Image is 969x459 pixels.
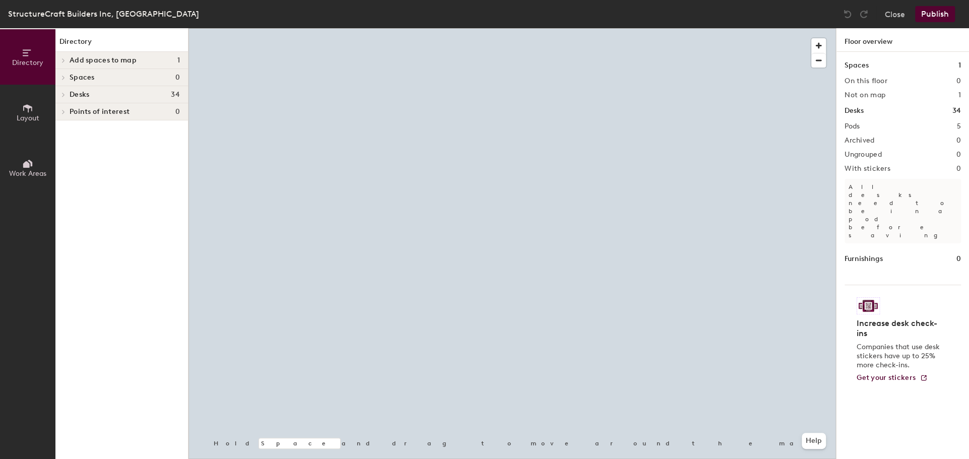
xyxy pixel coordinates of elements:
[885,6,905,22] button: Close
[175,74,180,82] span: 0
[55,36,188,52] h1: Directory
[802,433,826,449] button: Help
[70,108,130,116] span: Points of interest
[956,77,961,85] h2: 0
[845,165,890,173] h2: With stickers
[859,9,869,19] img: Redo
[952,105,961,116] h1: 34
[171,91,180,99] span: 34
[857,297,880,314] img: Sticker logo
[17,114,39,122] span: Layout
[956,253,961,265] h1: 0
[177,56,180,64] span: 1
[70,91,89,99] span: Desks
[915,6,955,22] button: Publish
[958,91,961,99] h2: 1
[857,374,928,382] a: Get your stickers
[9,169,46,178] span: Work Areas
[843,9,853,19] img: Undo
[956,137,961,145] h2: 0
[845,179,961,243] p: All desks need to be in a pod before saving
[12,58,43,67] span: Directory
[958,60,961,71] h1: 1
[857,318,943,339] h4: Increase desk check-ins
[845,77,887,85] h2: On this floor
[857,343,943,370] p: Companies that use desk stickers have up to 25% more check-ins.
[956,151,961,159] h2: 0
[70,74,95,82] span: Spaces
[836,28,969,52] h1: Floor overview
[845,91,885,99] h2: Not on map
[857,373,916,382] span: Get your stickers
[845,105,864,116] h1: Desks
[845,60,869,71] h1: Spaces
[957,122,961,130] h2: 5
[8,8,199,20] div: StructureCraft Builders Inc, [GEOGRAPHIC_DATA]
[70,56,137,64] span: Add spaces to map
[845,122,860,130] h2: Pods
[845,151,882,159] h2: Ungrouped
[956,165,961,173] h2: 0
[845,137,874,145] h2: Archived
[175,108,180,116] span: 0
[845,253,883,265] h1: Furnishings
